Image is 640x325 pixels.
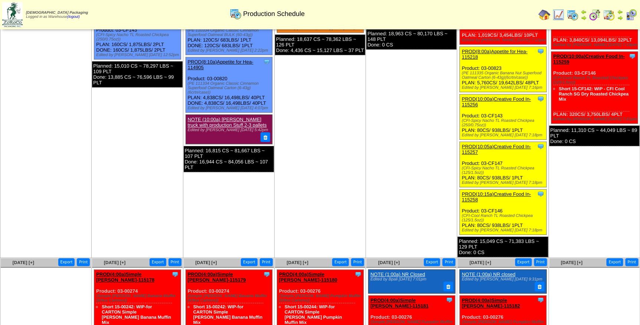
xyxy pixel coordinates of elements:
img: calendarcustomer.gif [625,9,637,21]
div: Edited by [PERSON_NAME] [DATE] 2:22pm [188,48,272,53]
div: Edited by Bpali [DATE] 7:01pm [370,277,451,282]
div: Edited by [PERSON_NAME] [DATE] 12:52pm [96,53,181,57]
button: Print [625,258,638,266]
div: (CFI-Cool Ranch TL Roasted Chickpea (125/1.5oz)) [462,214,546,222]
div: Edited by [PERSON_NAME] [DATE] 9:31pm [462,277,542,282]
div: Planned: 15,049 CS ~ 71,383 LBS ~ 129 PLT Done: 0 CS [457,237,548,257]
div: (PE 111335 Organic Banana Nut Superfood Oatmeal Carton (6-43g)(6crtn/case)) [462,71,546,80]
div: (Simple [PERSON_NAME] Pumpkin Muffin (6/9oz Cartons)) [279,294,364,303]
button: Print [442,258,455,266]
div: Edited by [PERSON_NAME] [DATE] 7:19pm [553,43,638,47]
span: Logged in as Warehouse [26,11,88,19]
button: Export [58,258,75,266]
img: Tooltip [537,190,544,198]
img: calendarinout.gif [603,9,615,21]
button: Delete Note [443,282,453,291]
div: Edited by [PERSON_NAME] [DATE] 7:16pm [462,85,546,90]
div: Planned: 15,010 CS ~ 78,297 LBS ~ 109 PLT Done: 13,885 CS ~ 76,596 LBS ~ 99 PLT [92,61,182,87]
img: Tooltip [446,296,453,303]
button: Print [351,258,364,266]
div: (CFI-Spicy Nacho TL Roasted Chickpea (125/1.5oz)) [462,166,546,175]
div: Edited by [PERSON_NAME] [DATE] 7:18pm [462,228,546,233]
a: [DATE] [+] [287,260,308,265]
a: PROD(4:00a)Simple [PERSON_NAME]-115182 [462,298,520,309]
img: calendarblend.gif [589,9,601,21]
button: Export [515,258,532,266]
div: Edited by [PERSON_NAME] [DATE] 7:21pm [553,117,638,121]
img: arrowright.gif [581,15,587,21]
img: zoroco-logo-small.webp [2,2,23,27]
div: Planned: 18,963 CS ~ 80,170 LBS ~ 148 PLT Done: 0 CS [366,29,456,49]
span: Production Schedule [243,10,305,18]
img: Tooltip [628,52,636,60]
a: PROD(8:10a)Appetite for Hea-114905 [188,59,253,70]
a: PROD(10:00a)Creative Food In-115256 [462,96,531,107]
div: (CFI-Spicy Nacho TL Roasted Chickpea (250/0.75oz)) [462,118,546,127]
div: Planned: 11,310 CS ~ 44,049 LBS ~ 89 PLT Done: 0 CS [549,126,639,146]
a: Short 15-00242: WIP-for CARTON Simple [PERSON_NAME] Banana Muffin Mix [193,304,263,325]
a: [DATE] [+] [378,260,400,265]
img: arrowleft.gif [617,9,623,15]
a: PROD(4:00a)Simple [PERSON_NAME]-115178 [96,272,154,283]
button: Export [424,258,440,266]
button: Export [332,258,349,266]
a: Short 15-CF142: WIP - CFI Cool Ranch SG Dry Roasted Chickpea Mix [559,86,628,102]
div: Planned: 18,637 CS ~ 78,362 LBS ~ 126 PLT Done: 4,436 CS ~ 15,127 LBS ~ 37 PLT [275,35,365,55]
a: [DATE] [+] [469,260,491,265]
button: Print [260,258,273,266]
a: [DATE] [+] [195,260,217,265]
button: Export [606,258,623,266]
div: Edited by [PERSON_NAME] [DATE] 7:18pm [462,181,546,185]
a: PROD(10:05a)Creative Food In-115257 [462,144,531,155]
img: arrowleft.gif [581,9,587,15]
div: Product: 03-00823 PLAN: 5,760CS / 19,642LBS / 48PLT [460,47,547,92]
img: calendarprod.gif [567,9,578,21]
img: Tooltip [537,296,544,303]
a: Short 15-00244: WIP-for CARTON Simple [PERSON_NAME] Pumpkin Muffin Mix [285,304,342,325]
div: Edited by [PERSON_NAME] [DATE] 4:07pm [188,106,272,110]
button: Export [241,258,257,266]
div: Product: 03-CF146 PLAN: 320CS / 3,750LBS / 4PLT [551,52,638,124]
div: Planned: 16,815 CS ~ 81,667 LBS ~ 107 PLT Done: 16,944 CS ~ 84,056 LBS ~ 107 PLT [184,146,274,172]
img: home.gif [538,9,550,21]
img: line_graph.gif [552,9,564,21]
div: Product: 03-CF147 PLAN: 80CS / 938LBS / 1PLT [460,142,547,187]
a: (logout) [67,15,80,19]
a: PROD(4:00a)Simple [PERSON_NAME]-115180 [279,272,337,283]
a: NOTE (1:00a) NR closed [462,272,515,277]
img: Tooltip [537,48,544,55]
a: PROD(4:00a)Simple [PERSON_NAME]-115179 [188,272,246,283]
div: (CFI-Cool Ranch TL Roasted Chickpea (125/1.5oz)) [553,76,638,85]
img: Tooltip [537,95,544,103]
img: Tooltip [354,270,362,278]
div: Product: 03-00820 PLAN: 4,838CS / 16,498LBS / 40PLT DONE: 4,838CS / 16,498LBS / 40PLT [186,57,272,113]
a: Short 15-00242: WIP-for CARTON Simple [PERSON_NAME] Banana Muffin Mix [102,304,171,325]
img: Tooltip [263,270,270,278]
a: PROD(4:00a)Simple [PERSON_NAME]-115181 [370,298,429,309]
a: PROD(10:15a)Creative Food In-115258 [462,191,531,202]
button: Print [77,258,90,266]
button: Print [168,258,181,266]
a: [DATE] [+] [561,260,582,265]
button: Export [150,258,166,266]
div: (CFI-Spicy Nacho TL Roasted Chickpea (250/0.75oz)) [96,33,181,42]
a: [DATE] [+] [104,260,125,265]
div: Edited by [PERSON_NAME] [DATE] 7:18pm [462,133,546,137]
a: [DATE] [+] [13,260,34,265]
a: PROD(10:00a)Creative Food In-115259 [553,53,625,65]
img: calendarprod.gif [230,8,242,20]
div: (PE 110334 Organic Classic Cinnamon Superfood Oatmeal BULK (60-43g)) [188,28,272,37]
div: (Simple [PERSON_NAME] Banana Muffin (6/9oz Cartons)) [188,294,272,303]
a: NOTE (1:00a) NR Closed [370,272,425,277]
div: Product: 03-CF143 PLAN: 80CS / 938LBS / 1PLT [460,94,547,140]
button: Delete Note [260,132,270,142]
div: (PE 111334 Organic Classic Cinnamon Superfood Oatmeal Carton (6-43g)(6crtn/case)) [188,81,272,95]
img: Tooltip [171,270,179,278]
div: (Simple [PERSON_NAME] Banana Muffin (6/9oz Cartons)) [96,294,181,303]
